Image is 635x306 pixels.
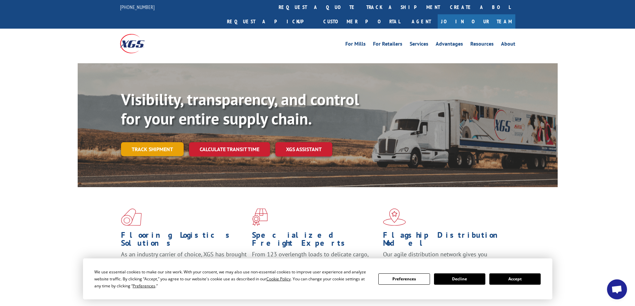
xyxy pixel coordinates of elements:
h1: Specialized Freight Experts [252,231,378,250]
a: [PHONE_NUMBER] [120,4,155,10]
h1: Flagship Distribution Model [383,231,509,250]
a: For Retailers [373,41,402,49]
a: XGS ASSISTANT [275,142,332,156]
b: Visibility, transparency, and control for your entire supply chain. [121,89,359,129]
a: Open chat [607,279,627,299]
button: Preferences [378,273,430,285]
div: We use essential cookies to make our site work. With your consent, we may also use non-essential ... [94,268,370,289]
a: Calculate transit time [189,142,270,156]
img: xgs-icon-flagship-distribution-model-red [383,208,406,226]
img: xgs-icon-total-supply-chain-intelligence-red [121,208,142,226]
a: About [501,41,515,49]
a: Customer Portal [318,14,405,29]
button: Accept [489,273,541,285]
a: Resources [470,41,494,49]
a: For Mills [345,41,366,49]
span: Our agile distribution network gives you nationwide inventory management on demand. [383,250,506,266]
button: Decline [434,273,485,285]
a: Services [410,41,428,49]
h1: Flooring Logistics Solutions [121,231,247,250]
a: Advantages [436,41,463,49]
img: xgs-icon-focused-on-flooring-red [252,208,268,226]
span: As an industry carrier of choice, XGS has brought innovation and dedication to flooring logistics... [121,250,247,274]
a: Request a pickup [222,14,318,29]
p: From 123 overlength loads to delicate cargo, our experienced staff knows the best way to move you... [252,250,378,280]
a: Agent [405,14,438,29]
div: Cookie Consent Prompt [83,258,552,299]
span: Preferences [133,283,155,289]
a: Track shipment [121,142,184,156]
span: Cookie Policy [266,276,291,282]
a: Join Our Team [438,14,515,29]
